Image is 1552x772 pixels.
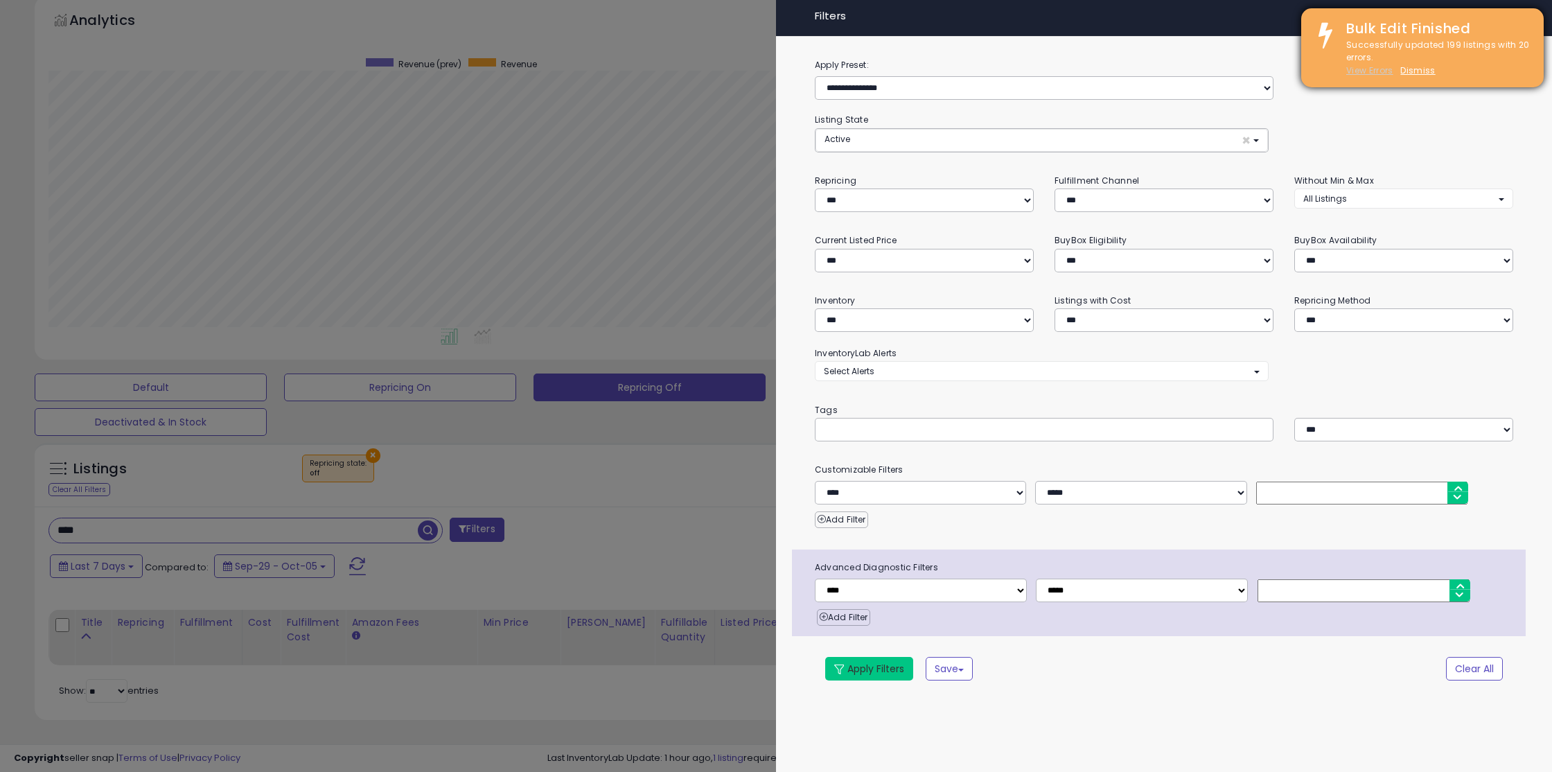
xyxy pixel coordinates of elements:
[804,560,1526,575] span: Advanced Diagnostic Filters
[1294,234,1377,246] small: BuyBox Availability
[1504,7,1513,26] span: ×
[815,129,1268,152] button: Active ×
[825,657,913,681] button: Apply Filters
[1294,295,1371,306] small: Repricing Method
[815,234,897,246] small: Current Listed Price
[1055,295,1131,306] small: Listings with Cost
[804,58,1524,73] label: Apply Preset:
[815,295,855,306] small: Inventory
[1242,133,1251,148] span: ×
[1336,39,1533,78] div: Successfully updated 199 listings with 20 errors.
[815,347,897,359] small: InventoryLab Alerts
[824,133,850,145] span: Active
[815,114,868,125] small: Listing State
[1294,175,1374,186] small: Without Min & Max
[1400,64,1435,76] u: Dismiss
[926,657,973,681] button: Save
[817,609,870,626] button: Add Filter
[815,511,868,528] button: Add Filter
[1055,234,1127,246] small: BuyBox Eligibility
[1336,19,1533,39] div: Bulk Edit Finished
[804,403,1524,418] small: Tags
[1055,175,1139,186] small: Fulfillment Channel
[1446,657,1503,681] button: Clear All
[815,361,1269,381] button: Select Alerts
[1346,64,1393,76] a: View Errors
[1294,188,1513,209] button: All Listings
[815,10,1513,22] h4: Filters
[815,175,856,186] small: Repricing
[804,462,1524,477] small: Customizable Filters
[1499,7,1519,26] button: ×
[1303,193,1347,204] span: All Listings
[824,365,874,377] span: Select Alerts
